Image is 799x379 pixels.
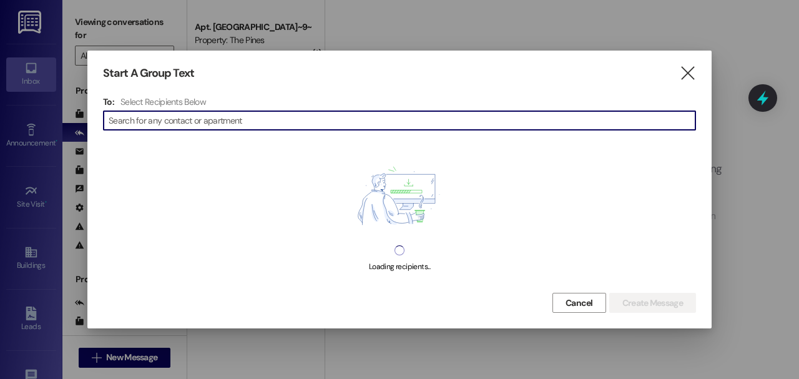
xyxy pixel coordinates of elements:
button: Create Message [609,293,696,313]
h3: Start A Group Text [103,66,194,81]
h3: To: [103,96,114,107]
button: Cancel [552,293,606,313]
span: Create Message [622,297,683,310]
div: Loading recipients... [369,260,430,273]
i:  [679,67,696,80]
input: Search for any contact or apartment [109,112,695,129]
span: Cancel [566,297,593,310]
h4: Select Recipients Below [120,96,206,107]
